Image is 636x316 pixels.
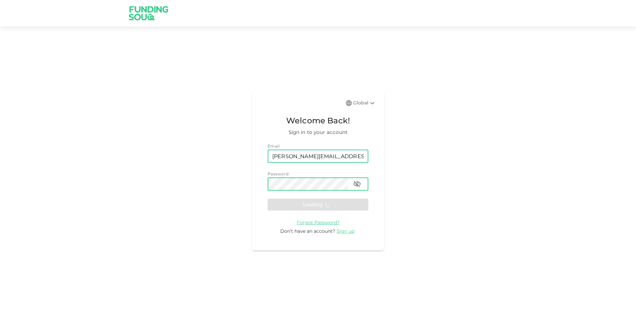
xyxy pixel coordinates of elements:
span: Welcome Back! [268,114,368,127]
div: Global [353,99,376,107]
span: Don’t have an account? [280,228,335,234]
span: Sign up [337,228,354,234]
a: Forgot Password? [297,219,340,225]
span: Email [268,144,280,149]
span: Password [268,171,289,176]
input: password [268,177,348,191]
input: email [268,150,368,163]
span: Sign in to your account [268,128,368,136]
